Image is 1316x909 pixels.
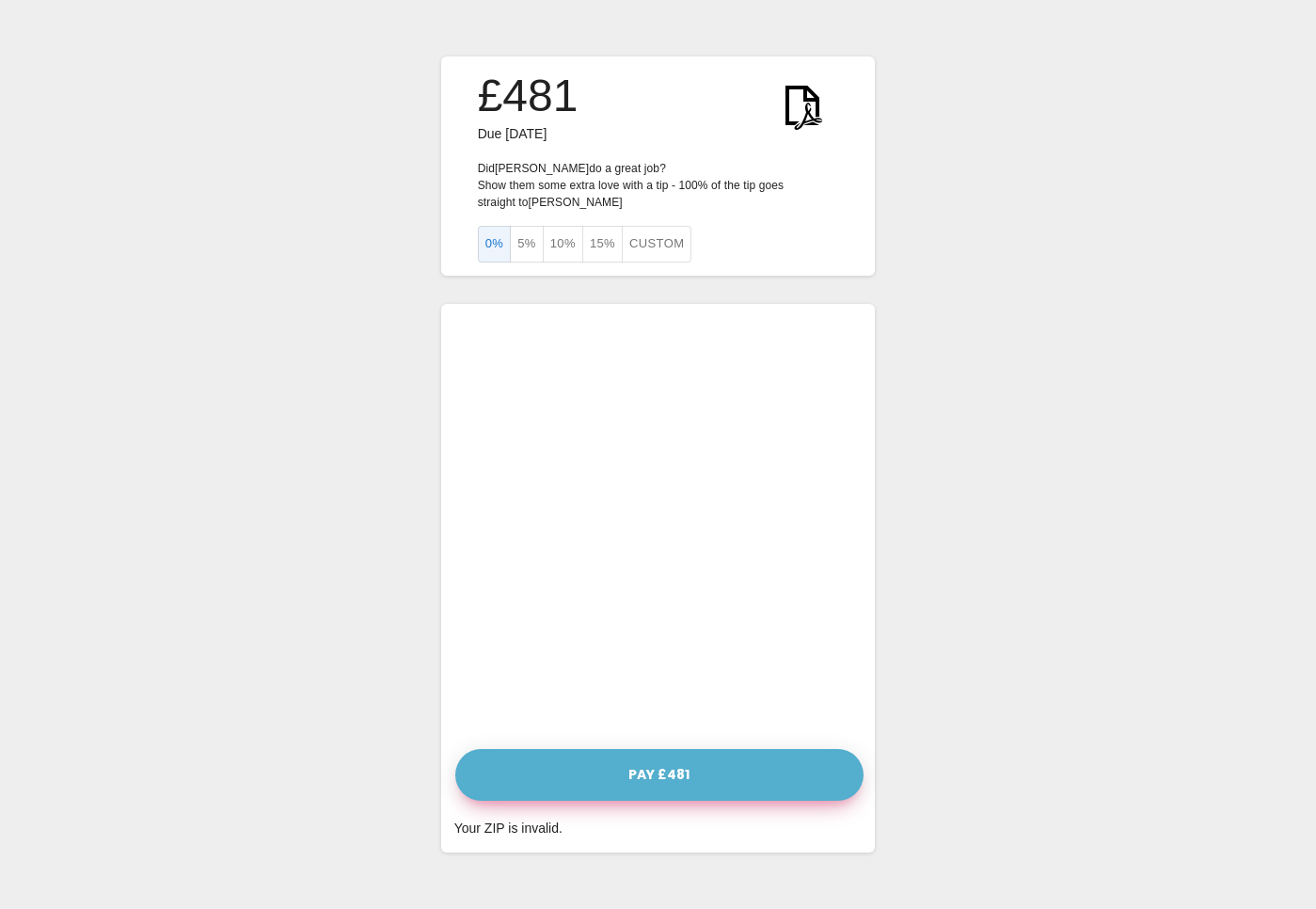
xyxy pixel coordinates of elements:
[455,749,864,801] button: Pay £481
[582,226,623,263] button: 15%
[767,70,838,141] img: KWtEnYElUAjQEnRfPUW9W5ea6t5aBiGYRiGYRiGYRg1o9H4B2ScLFicwGxqAAAAAElFTkSuQmCC
[510,226,544,263] button: 5%
[543,226,583,263] button: 10%
[622,226,691,263] button: Custom
[454,817,863,839] div: Your ZIP is invalid.
[478,226,512,263] button: 0%
[478,70,579,122] h3: £481
[451,313,866,737] iframe: Secure payment input frame
[478,160,839,211] p: Did [PERSON_NAME] do a great job? Show them some extra love with a tip - 100% of the tip goes str...
[478,126,547,141] span: Due [DATE]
